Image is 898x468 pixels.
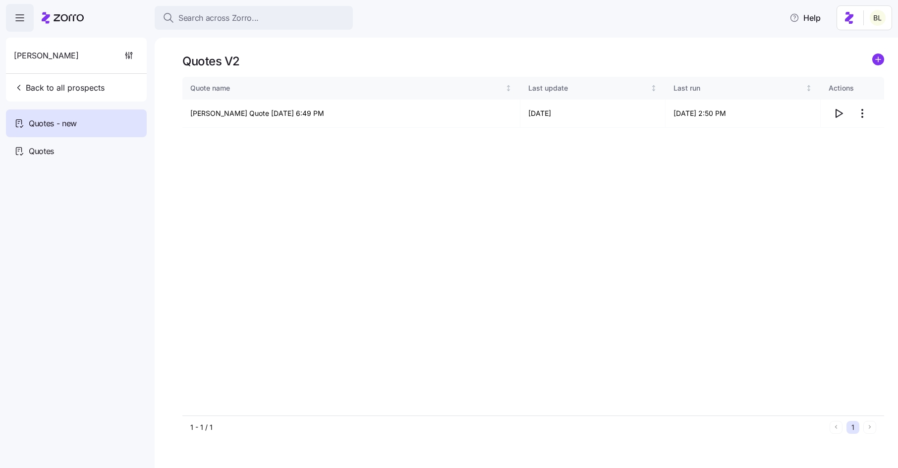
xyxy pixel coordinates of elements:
div: 1 - 1 / 1 [190,422,826,432]
td: [DATE] 2:50 PM [666,100,821,128]
button: Next page [863,421,876,434]
button: Search across Zorro... [155,6,353,30]
span: Quotes - new [29,117,77,130]
span: Search across Zorro... [178,12,259,24]
span: Back to all prospects [14,82,105,94]
span: Help [789,12,821,24]
button: Help [782,8,829,28]
div: Quote name [190,83,503,94]
div: Not sorted [650,85,657,92]
a: add icon [872,53,884,69]
a: Quotes [6,137,147,165]
td: [DATE] [520,100,666,128]
div: Actions [829,83,876,94]
span: [PERSON_NAME] [14,50,79,62]
th: Quote nameNot sorted [182,77,520,100]
div: Not sorted [805,85,812,92]
div: Not sorted [505,85,512,92]
td: [PERSON_NAME] Quote [DATE] 6:49 PM [182,100,520,128]
img: 2fabda6663eee7a9d0b710c60bc473af [870,10,886,26]
div: Last update [528,83,649,94]
a: Quotes - new [6,109,147,137]
button: Previous page [830,421,842,434]
svg: add icon [872,53,884,65]
th: Last runNot sorted [666,77,821,100]
span: Quotes [29,145,54,157]
button: 1 [846,421,859,434]
button: Back to all prospects [10,78,109,98]
h1: Quotes V2 [182,53,240,69]
th: Last updateNot sorted [520,77,666,100]
div: Last run [673,83,803,94]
